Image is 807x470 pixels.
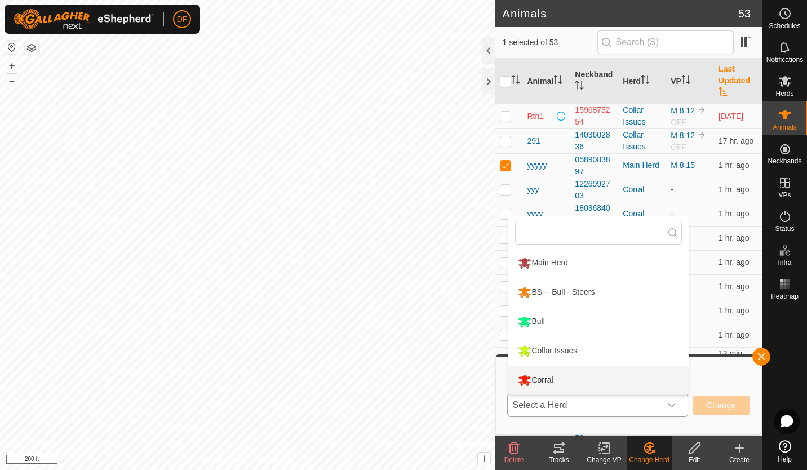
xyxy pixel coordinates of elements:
div: Change VP [582,455,627,465]
div: dropdown trigger [660,394,683,416]
a: Contact Us [259,455,292,465]
span: 53 [738,5,751,22]
span: Aug 15, 2025, 10:37 AM [719,161,750,170]
div: BS -- Bull - Steers [515,283,597,302]
div: 0589083897 [575,154,614,178]
li: Corral [508,366,689,394]
button: Change [693,396,750,415]
div: 1226992703 [575,178,614,202]
span: Neckbands [768,158,801,165]
span: OFF [671,118,686,127]
th: Neckband [570,59,618,104]
span: Notifications [766,56,803,63]
img: Gallagher Logo [14,9,154,29]
li: Bull [508,308,689,336]
span: 291 [527,135,540,147]
span: Schedules [769,23,800,29]
span: Select a Herd [508,394,660,416]
img: to [697,130,706,139]
a: Privacy Policy [203,455,246,465]
span: Aug 12, 2025, 11:22 AM [719,112,743,121]
span: Status [775,225,794,232]
span: i [483,454,485,463]
button: i [478,453,490,465]
p-sorticon: Activate to sort [681,77,690,86]
div: Bull [515,312,547,331]
p-sorticon: Activate to sort [553,77,562,86]
span: Rtn1 [527,110,544,122]
div: 1596875254 [575,104,614,128]
span: Help [778,456,792,463]
span: Animals [773,124,797,131]
span: VPs [778,192,791,198]
span: yyyy [527,208,543,220]
li: Collar Issues [508,337,689,365]
div: Tracks [536,455,582,465]
div: Collar Issues [623,104,662,128]
div: Corral [623,208,662,220]
span: DF [177,14,188,25]
app-display-virtual-paddock-transition: - [671,209,673,218]
a: Help [762,436,807,467]
a: M 8.12 [671,131,695,140]
div: Collar Issues [515,342,580,361]
span: Delete [504,456,524,464]
p-sorticon: Activate to sort [641,77,650,86]
span: Aug 14, 2025, 6:53 PM [719,136,753,145]
th: Animal [522,59,570,104]
p-sorticon: Activate to sort [575,82,584,91]
span: OFF [671,143,686,152]
span: Aug 15, 2025, 10:38 AM [719,233,750,242]
div: Create [717,455,762,465]
div: Corral [623,184,662,196]
button: Map Layers [25,41,38,55]
div: 1403602836 [575,129,614,153]
div: Change Herd [627,455,672,465]
div: Collar Issues [623,129,662,153]
span: Infra [778,259,791,266]
p-sorticon: Activate to sort [719,88,728,97]
span: 1 selected of 53 [502,37,597,48]
span: Change [707,401,736,410]
span: Aug 15, 2025, 12:22 PM [719,349,744,370]
ul: Option List [508,249,689,394]
span: Aug 15, 2025, 10:38 AM [719,330,750,339]
div: Main Herd [515,254,571,273]
span: Heatmap [771,293,799,300]
th: Herd [618,59,666,104]
span: Aug 15, 2025, 10:38 AM [719,306,750,315]
div: Main Herd [623,159,662,171]
h2: Animals [502,7,738,20]
span: yyyyy [527,159,547,171]
div: Corral [515,371,556,390]
th: Last Updated [714,59,762,104]
span: Aug 15, 2025, 10:38 AM [719,209,750,218]
div: Edit [672,455,717,465]
span: Aug 15, 2025, 10:38 AM [719,185,750,194]
li: BS -- Bull - Steers [508,278,689,307]
input: Search (S) [597,30,734,54]
a: M 8.15 [671,161,695,170]
button: + [5,59,19,73]
app-display-virtual-paddock-transition: - [671,185,673,194]
span: Aug 15, 2025, 10:38 AM [719,258,750,267]
button: – [5,74,19,87]
span: yyy [527,184,539,196]
span: Aug 15, 2025, 10:38 AM [719,282,750,291]
img: to [697,105,706,114]
li: Main Herd [508,249,689,277]
button: Reset Map [5,41,19,54]
div: 1803684098 [575,202,614,226]
p-sorticon: Activate to sort [511,77,520,86]
span: Herds [775,90,793,97]
th: VP [666,59,714,104]
a: M 8.12 [671,106,695,115]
